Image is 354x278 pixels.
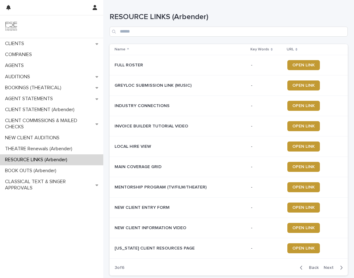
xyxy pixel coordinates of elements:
tr: NEW CLIENT ENTRY FORMNEW CLIENT ENTRY FORM -OPEN LINK [110,198,348,218]
p: [US_STATE] CLIENT RESOURCES PAGE [115,245,196,251]
p: Name [115,46,126,53]
p: - [251,205,282,210]
tr: [US_STATE] CLIENT RESOURCES PAGE[US_STATE] CLIENT RESOURCES PAGE -OPEN LINK [110,238,348,259]
p: CLASSICAL TEXT & SINGER APPROVALS [3,179,95,191]
p: THEATRE Renewals (Arbender) [3,146,77,152]
p: MAIN COVERAGE GRID [115,163,163,170]
tr: INDUSTRY CONNECTIONSINDUSTRY CONNECTIONS -OPEN LINK [110,96,348,116]
p: NEW CLIENT AUDITIONS [3,135,64,141]
tr: FULL ROSTERFULL ROSTER -OPEN LINK [110,55,348,75]
a: OPEN LINK [287,243,320,253]
p: COMPANIES [3,52,37,58]
tr: LOCAL HIRE VIEWLOCAL HIRE VIEW -OPEN LINK [110,136,348,157]
span: OPEN LINK [292,246,315,250]
p: GREYLOC SUBMISSION LINK (MUSIC) [115,82,193,88]
a: OPEN LINK [287,142,320,152]
a: OPEN LINK [287,60,320,70]
a: OPEN LINK [287,223,320,233]
p: URL [287,46,294,53]
span: OPEN LINK [292,226,315,230]
tr: NEW CLIENT INFORMATION VIDEONEW CLIENT INFORMATION VIDEO -OPEN LINK [110,218,348,238]
a: OPEN LINK [287,101,320,111]
p: - [251,63,282,68]
a: OPEN LINK [287,182,320,192]
span: OPEN LINK [292,185,315,189]
p: CLIENT COMMISSIONS & MAILED CHECKS [3,118,95,130]
a: OPEN LINK [287,121,320,131]
a: OPEN LINK [287,80,320,90]
button: Next [321,265,348,270]
span: OPEN LINK [292,124,315,128]
p: - [251,83,282,88]
p: - [251,246,282,251]
p: CLIENT STATEMENT (Arbender) [3,107,80,113]
p: 3 of 6 [110,260,130,275]
p: AUDITIONS [3,74,35,80]
tr: MAIN COVERAGE GRIDMAIN COVERAGE GRID -OPEN LINK [110,157,348,177]
p: INDUSTRY CONNECTIONS [115,102,171,109]
p: INVOICE BUILDER TUTORIAL VIDEO [115,122,189,129]
tr: GREYLOC SUBMISSION LINK (MUSIC)GREYLOC SUBMISSION LINK (MUSIC) -OPEN LINK [110,75,348,96]
span: Back [305,265,319,270]
p: AGENTS [3,63,29,69]
p: BOOKINGS (THEATRICAL) [3,85,66,91]
p: - [251,164,282,170]
span: OPEN LINK [292,165,315,169]
p: LOCAL HIRE VIEW [115,143,152,149]
span: OPEN LINK [292,63,315,67]
p: BOOK OUTS (Arbender) [3,168,61,174]
p: AGENT STATEMENTS [3,96,58,102]
p: Key Words [250,46,269,53]
img: 9JgRvJ3ETPGCJDhvPVA5 [5,20,18,33]
p: NEW CLIENT ENTRY FORM [115,204,171,210]
span: OPEN LINK [292,104,315,108]
p: - [251,124,282,129]
p: MENTORSHIP PROGRAM (TV/FILM/THEATER) [115,183,208,190]
button: Back [295,265,321,270]
span: OPEN LINK [292,83,315,88]
span: OPEN LINK [292,144,315,149]
p: RESOURCE LINKS (Arbender) [3,157,72,163]
span: Next [324,265,337,270]
tr: INVOICE BUILDER TUTORIAL VIDEOINVOICE BUILDER TUTORIAL VIDEO -OPEN LINK [110,116,348,136]
h1: RESOURCE LINKS (Arbender) [110,13,348,22]
a: OPEN LINK [287,162,320,172]
p: FULL ROSTER [115,61,144,68]
input: Search [110,27,348,37]
p: - [251,185,282,190]
p: - [251,225,282,231]
p: NEW CLIENT INFORMATION VIDEO [115,224,187,231]
span: OPEN LINK [292,205,315,210]
tr: MENTORSHIP PROGRAM (TV/FILM/THEATER)MENTORSHIP PROGRAM (TV/FILM/THEATER) -OPEN LINK [110,177,348,198]
a: OPEN LINK [287,203,320,213]
p: - [251,103,282,109]
p: - [251,144,282,149]
p: CLIENTS [3,41,29,47]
